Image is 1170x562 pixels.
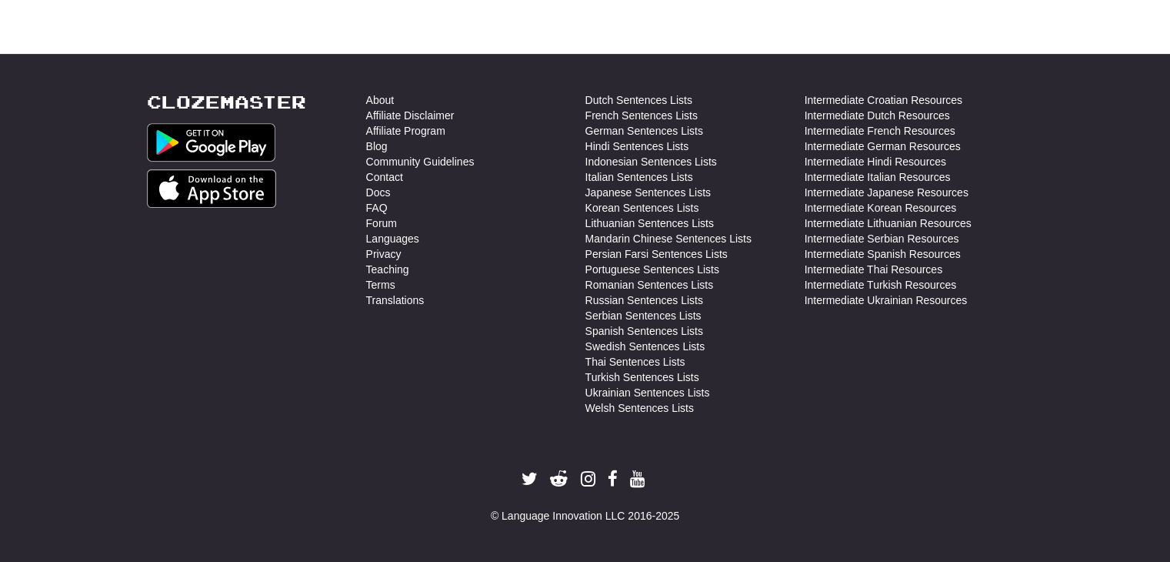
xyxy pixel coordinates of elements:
a: Contact [366,169,403,185]
a: Intermediate Italian Resources [805,169,951,185]
a: Intermediate Thai Resources [805,262,943,277]
a: Swedish Sentences Lists [585,339,705,354]
a: Welsh Sentences Lists [585,400,694,416]
a: Intermediate German Resources [805,139,961,154]
a: Dutch Sentences Lists [585,92,692,108]
a: Romanian Sentences Lists [585,277,714,293]
a: French Sentences Lists [585,108,698,123]
a: FAQ [366,200,388,216]
a: Portuguese Sentences Lists [585,262,719,277]
a: Japanese Sentences Lists [585,185,711,200]
a: Intermediate Dutch Resources [805,108,950,123]
a: Intermediate Ukrainian Resources [805,293,968,308]
a: Mandarin Chinese Sentences Lists [585,231,752,246]
a: Spanish Sentences Lists [585,323,703,339]
a: Turkish Sentences Lists [585,370,699,385]
a: Persian Farsi Sentences Lists [585,246,728,262]
a: Intermediate Serbian Resources [805,231,959,246]
div: © Language Innovation LLC 2016-2025 [147,508,1024,524]
img: Get it on App Store [147,169,277,208]
a: Translations [366,293,425,308]
a: Affiliate Disclaimer [366,108,455,123]
a: Intermediate Croatian Resources [805,92,962,108]
a: Lithuanian Sentences Lists [585,216,714,231]
a: Forum [366,216,397,231]
a: Serbian Sentences Lists [585,308,702,323]
a: Intermediate Korean Resources [805,200,957,216]
a: Blog [366,139,388,154]
a: Russian Sentences Lists [585,293,703,308]
a: Community Guidelines [366,154,475,169]
a: Intermediate Spanish Resources [805,246,961,262]
a: German Sentences Lists [585,123,703,139]
a: Docs [366,185,391,200]
a: Intermediate Hindi Resources [805,154,946,169]
a: Korean Sentences Lists [585,200,699,216]
a: Intermediate French Resources [805,123,955,139]
a: Languages [366,231,419,246]
a: Thai Sentences Lists [585,354,685,370]
a: Indonesian Sentences Lists [585,154,717,169]
a: Ukrainian Sentences Lists [585,385,710,400]
a: Terms [366,277,395,293]
a: Intermediate Lithuanian Resources [805,216,972,231]
a: Affiliate Program [366,123,445,139]
a: About [366,92,395,108]
img: Get it on Google Play [147,123,276,162]
a: Clozemaster [147,92,306,112]
a: Teaching [366,262,409,277]
a: Privacy [366,246,402,262]
a: Hindi Sentences Lists [585,139,689,154]
a: Intermediate Japanese Resources [805,185,968,200]
a: Intermediate Turkish Resources [805,277,957,293]
a: Italian Sentences Lists [585,169,693,185]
